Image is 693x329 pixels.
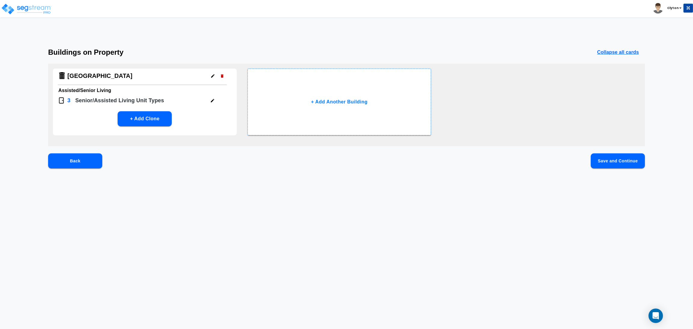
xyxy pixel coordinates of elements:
button: Back [48,153,102,168]
img: avatar.png [653,3,663,14]
img: Door Icon [58,97,65,104]
img: logo_pro_r.png [1,3,52,15]
h3: Buildings on Property [48,48,124,57]
p: Collapse all cards [597,49,639,56]
p: 3 [67,97,70,105]
button: + Add Another Building [248,69,431,135]
h6: Assisted/Senior Living [58,86,231,95]
h4: [GEOGRAPHIC_DATA] [67,72,132,80]
div: Open Intercom Messenger [648,309,663,323]
button: + Add Clone [118,111,172,126]
button: Save and Continue [591,153,645,168]
p: Senior/Assisted Living Unit Type s [75,97,164,105]
b: Clyton [667,6,679,10]
img: Building Icon [58,72,66,80]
